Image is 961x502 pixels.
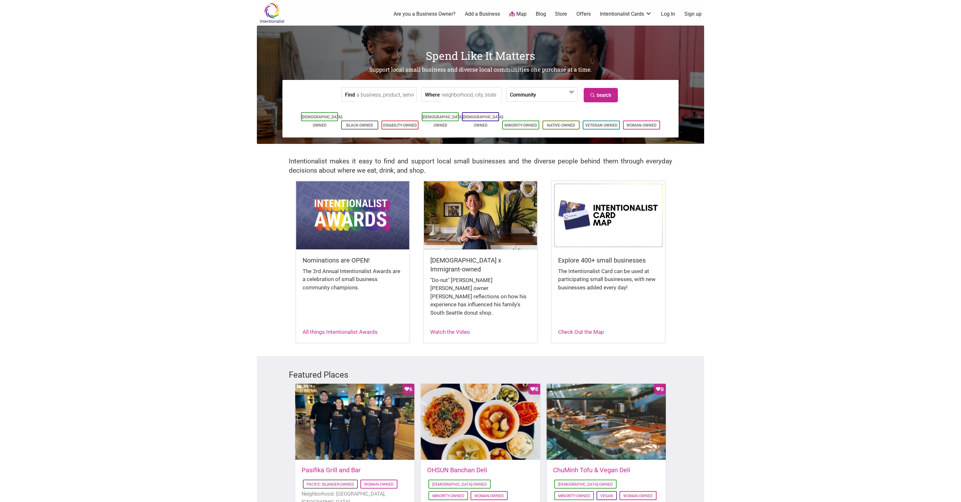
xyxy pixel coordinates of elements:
a: Veteran-Owned [585,123,618,128]
img: Intentionalist [257,3,287,23]
a: Offers [576,11,591,18]
a: Disability-Owned [383,123,417,128]
a: Search [584,88,618,102]
a: Vegan [600,494,613,498]
div: The Intentionalist Card can be used at participating small businesses, with new businesses added ... [558,267,658,298]
a: Woman-Owned [627,123,657,128]
h1: Spend Like It Matters [257,48,704,63]
a: [DEMOGRAPHIC_DATA]-Owned [302,115,343,128]
a: Sign up [684,11,702,18]
a: OHSUN Banchan Deli [427,466,487,474]
a: [DEMOGRAPHIC_DATA]-Owned [422,115,464,128]
a: [DEMOGRAPHIC_DATA]-Owned [463,115,504,128]
a: Native-Owned [547,123,575,128]
div: "Do-nut" [PERSON_NAME] [PERSON_NAME] owner [PERSON_NAME] reflections on how his experience has in... [430,276,531,324]
a: Minority-Owned [558,494,590,498]
a: Check Out the Map [558,329,604,335]
a: Woman-Owned [364,482,394,487]
a: Log In [661,11,675,18]
img: Intentionalist Awards [296,181,409,249]
a: Minority-Owned [432,494,464,498]
a: [DEMOGRAPHIC_DATA]-Owned [432,482,487,487]
a: [DEMOGRAPHIC_DATA]-Owned [558,482,613,487]
input: neighborhood, city, state [442,88,500,102]
h5: [DEMOGRAPHIC_DATA] x Immigrant-owned [430,256,531,274]
a: Minority-Owned [504,123,537,128]
a: All things Intentionalist Awards [303,329,378,335]
a: Woman-Owned [474,494,504,498]
h3: Featured Places [289,369,672,380]
h5: Explore 400+ small businesses [558,256,658,265]
a: Store [555,11,567,18]
h5: Nominations are OPEN! [303,256,403,265]
a: Blog [536,11,546,18]
a: Woman-Owned [623,494,653,498]
img: Intentionalist Card Map [552,181,665,249]
a: Watch the Video [430,329,470,335]
div: The 3rd Annual Intentionalist Awards are a celebration of small business community champions. [303,267,403,298]
a: Pasifika Grill and Bar [302,466,361,474]
h2: Support local small business and diverse local communities one purchase at a time. [257,66,704,74]
a: Intentionalist Cards [600,11,652,18]
input: a business, product, service [357,88,415,102]
h2: Intentionalist makes it easy to find and support local small businesses and the diverse people be... [289,157,672,175]
a: Are you a Business Owner? [394,11,456,18]
a: Pacific Islander-Owned [307,482,354,487]
img: King Donuts - Hong Chhuor [424,181,537,249]
a: Black-Owned [346,123,373,128]
a: Map [509,11,527,18]
label: Community [510,88,536,101]
label: Where [425,88,440,101]
label: Find [345,88,355,101]
a: ChuMinh Tofu & Vegan Deli [553,466,630,474]
a: Add a Business [465,11,500,18]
